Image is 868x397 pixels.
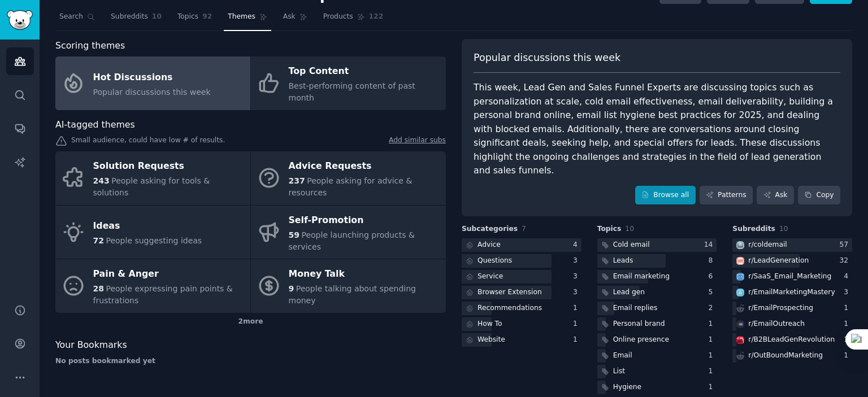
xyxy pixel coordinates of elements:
[844,272,852,282] div: 4
[177,12,198,22] span: Topics
[732,286,852,300] a: EmailMarketingMasteryr/EmailMarketingMastery3
[613,382,641,392] div: Hygiene
[597,349,717,363] a: Email1
[709,319,717,329] div: 1
[573,303,581,313] div: 1
[283,12,296,22] span: Ask
[251,56,446,110] a: Top ContentBest-performing content of past month
[573,256,581,266] div: 3
[597,333,717,347] a: Online presence1
[389,136,446,147] a: Add similar subs
[573,272,581,282] div: 3
[93,158,245,176] div: Solution Requests
[474,81,840,178] div: This week, Lead Gen and Sales Funnel Experts are discussing topics such as personalization at sca...
[597,302,717,316] a: Email replies2
[93,68,211,86] div: Hot Discussions
[700,186,753,205] a: Patterns
[478,319,502,329] div: How To
[748,272,831,282] div: r/ SaaS_Email_Marketing
[173,8,216,31] a: Topics92
[251,259,446,313] a: Money Talk9People talking about spending money
[748,287,835,298] div: r/ EmailMarketingMastery
[59,12,83,22] span: Search
[736,241,744,249] img: coldemail
[709,335,717,345] div: 1
[55,206,250,259] a: Ideas72People suggesting ideas
[93,284,233,305] span: People expressing pain points & frustrations
[93,284,104,293] span: 28
[573,287,581,298] div: 3
[732,254,852,268] a: LeadGenerationr/LeadGeneration32
[55,338,127,352] span: Your Bookmarks
[93,176,210,197] span: People asking for tools & solutions
[748,351,823,361] div: r/ OutBoundMarketing
[224,8,271,31] a: Themes
[462,302,581,316] a: Recommendations1
[732,270,852,284] a: SaaS_Email_Marketingr/SaaS_Email_Marketing4
[55,8,99,31] a: Search
[613,335,669,345] div: Online presence
[736,257,744,265] img: LeadGeneration
[613,351,632,361] div: Email
[478,287,542,298] div: Browser Extension
[462,254,581,268] a: Questions3
[709,303,717,313] div: 2
[709,351,717,361] div: 1
[462,333,581,347] a: Website1
[736,336,744,344] img: B2BLeadGenRevolution
[55,56,250,110] a: Hot DiscussionsPopular discussions this week
[279,8,311,31] a: Ask
[55,118,135,132] span: AI-tagged themes
[736,289,744,296] img: EmailMarketingMastery
[613,240,650,250] div: Cold email
[289,230,415,251] span: People launching products & services
[462,317,581,331] a: How To1
[732,302,852,316] a: r/EmailProspecting1
[289,158,440,176] div: Advice Requests
[93,176,110,185] span: 243
[93,88,211,97] span: Popular discussions this week
[844,287,852,298] div: 3
[289,284,416,305] span: People talking about spending money
[597,286,717,300] a: Lead gen5
[111,12,148,22] span: Subreddits
[597,270,717,284] a: Email marketing6
[106,236,202,245] span: People suggesting ideas
[613,256,633,266] div: Leads
[736,273,744,281] img: SaaS_Email_Marketing
[709,287,717,298] div: 5
[462,224,518,234] span: Subcategories
[289,230,300,239] span: 59
[478,303,542,313] div: Recommendations
[323,12,353,22] span: Products
[709,382,717,392] div: 1
[613,319,665,329] div: Personal brand
[748,335,835,345] div: r/ B2BLeadGenRevolution
[289,176,413,197] span: People asking for advice & resources
[635,186,696,205] a: Browse all
[152,12,162,22] span: 10
[93,217,202,235] div: Ideas
[732,333,852,347] a: B2BLeadGenRevolutionr/B2BLeadGenRevolution1
[228,12,255,22] span: Themes
[709,367,717,377] div: 1
[93,236,104,245] span: 72
[844,351,852,361] div: 1
[844,303,852,313] div: 1
[597,365,717,379] a: List1
[613,287,645,298] div: Lead gen
[478,240,501,250] div: Advice
[597,381,717,395] a: Hygiene1
[844,335,852,345] div: 1
[736,320,744,328] img: EmailOutreach
[107,8,166,31] a: Subreddits10
[597,254,717,268] a: Leads8
[839,256,852,266] div: 32
[704,240,717,250] div: 14
[289,81,415,102] span: Best-performing content of past month
[597,224,622,234] span: Topics
[732,349,852,363] a: r/OutBoundMarketing1
[757,186,794,205] a: Ask
[462,270,581,284] a: Service3
[289,63,440,81] div: Top Content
